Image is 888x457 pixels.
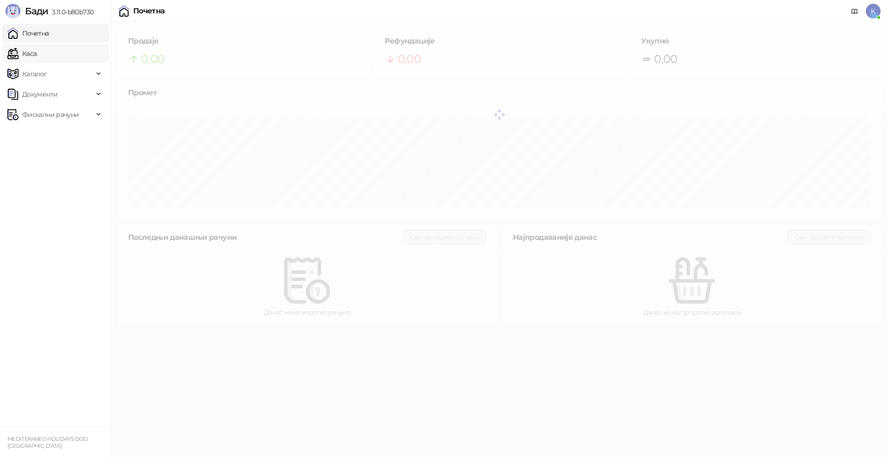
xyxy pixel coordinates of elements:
[6,4,20,18] img: Logo
[7,24,49,43] a: Почетна
[847,4,862,18] a: Документација
[133,7,165,15] div: Почетна
[22,105,79,124] span: Фискални рачуни
[25,6,48,17] span: Бади
[22,65,47,83] span: Каталог
[866,4,881,18] span: K
[7,44,37,63] a: Каса
[7,436,88,449] small: MEDITERANEO HOLIDAYS DOO [GEOGRAPHIC_DATA]
[48,8,93,16] span: 3.11.0-b80b730
[22,85,57,104] span: Документи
